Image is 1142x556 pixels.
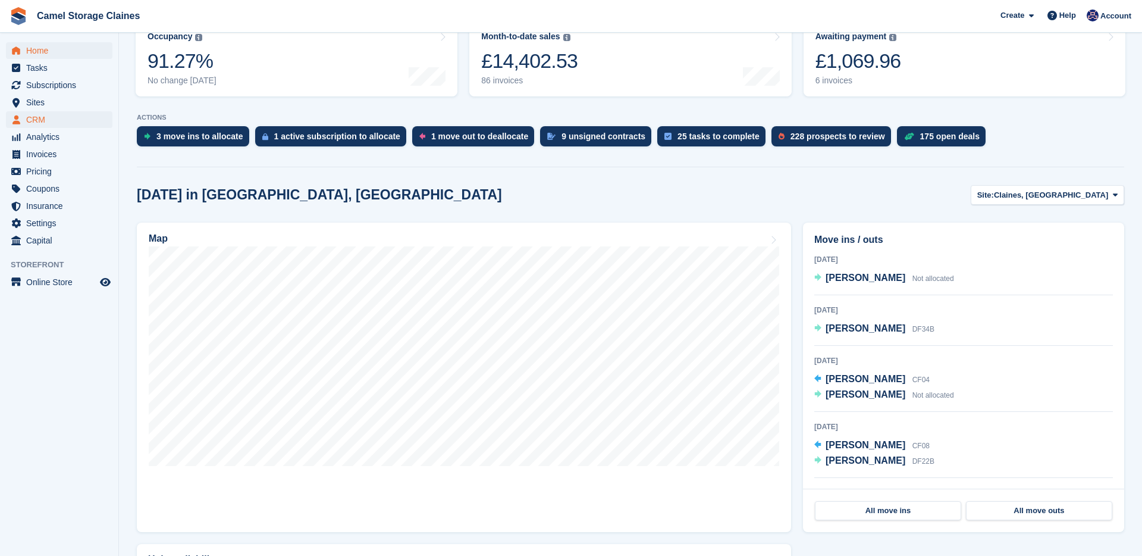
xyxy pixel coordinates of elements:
[156,132,243,141] div: 3 move ins to allocate
[1000,10,1024,21] span: Create
[814,305,1113,316] div: [DATE]
[6,146,112,163] a: menu
[826,389,905,399] span: [PERSON_NAME]
[779,133,785,140] img: prospect-51fa495bee0391a8d652442698ab0144808aea92771e9ea1ae160a38d050c398.svg
[897,126,992,152] a: 175 open deals
[814,271,954,286] a: [PERSON_NAME] Not allocated
[563,34,570,41] img: icon-info-grey-7440780725fd019a000dd9b08b2336e03edf1995a4989e88bcd33f0948082b44.svg
[26,180,98,197] span: Coupons
[815,76,901,86] div: 6 invoices
[547,133,556,140] img: contract_signature_icon-13c848040528278c33f63329250d36e43548de30e8caae1d1a13099fd9432cc5.svg
[32,6,145,26] a: Camel Storage Claines
[790,132,885,141] div: 228 prospects to review
[904,132,914,140] img: deal-1b604bf984904fb50ccaf53a9ad4b4a5d6e5aea283cecdc64d6e3604feb123c2.svg
[262,133,268,140] img: active_subscription_to_allocate_icon-d502201f5373d7db506a760aba3b589e785aa758c864c3986d89f69b8ff3...
[1059,10,1076,21] span: Help
[826,455,905,466] span: [PERSON_NAME]
[98,275,112,289] a: Preview store
[6,232,112,249] a: menu
[814,233,1113,247] h2: Move ins / outs
[814,421,1113,432] div: [DATE]
[431,132,528,141] div: 1 move out to deallocate
[255,126,412,152] a: 1 active subscription to allocate
[148,32,192,42] div: Occupancy
[137,114,1124,121] p: ACTIONS
[814,438,930,454] a: [PERSON_NAME] CF08
[469,21,791,96] a: Month-to-date sales £14,402.53 86 invoices
[6,129,112,145] a: menu
[26,232,98,249] span: Capital
[664,133,672,140] img: task-75834270c22a3079a89374b754ae025e5fb1db73e45f91037f5363f120a921f8.svg
[195,34,202,41] img: icon-info-grey-7440780725fd019a000dd9b08b2336e03edf1995a4989e88bcd33f0948082b44.svg
[814,388,954,403] a: [PERSON_NAME] Not allocated
[144,133,150,140] img: move_ins_to_allocate_icon-fdf77a2bb77ea45bf5b3d319d69a93e2d87916cf1d5bf7949dd705db3b84f3ca.svg
[148,76,217,86] div: No change [DATE]
[814,254,1113,265] div: [DATE]
[481,32,560,42] div: Month-to-date sales
[889,34,896,41] img: icon-info-grey-7440780725fd019a000dd9b08b2336e03edf1995a4989e88bcd33f0948082b44.svg
[677,132,760,141] div: 25 tasks to complete
[920,132,980,141] div: 175 open deals
[6,42,112,59] a: menu
[6,180,112,197] a: menu
[912,391,954,399] span: Not allocated
[815,32,887,42] div: Awaiting payment
[657,126,771,152] a: 25 tasks to complete
[814,488,1113,498] div: [DATE]
[11,259,118,271] span: Storefront
[148,49,217,73] div: 91.27%
[481,49,578,73] div: £14,402.53
[26,94,98,111] span: Sites
[149,233,168,244] h2: Map
[814,321,934,337] a: [PERSON_NAME] DF34B
[26,274,98,291] span: Online Store
[274,132,400,141] div: 1 active subscription to allocate
[6,60,112,76] a: menu
[912,457,934,466] span: DF22B
[994,189,1108,201] span: Claines, [GEOGRAPHIC_DATA]
[26,77,98,93] span: Subscriptions
[814,355,1113,366] div: [DATE]
[6,163,112,180] a: menu
[26,146,98,163] span: Invoices
[912,442,930,450] span: CF08
[815,501,961,520] a: All move ins
[815,49,901,73] div: £1,069.96
[26,215,98,232] span: Settings
[971,185,1124,205] button: Site: Claines, [GEOGRAPHIC_DATA]
[6,94,112,111] a: menu
[814,454,934,469] a: [PERSON_NAME] DF22B
[1100,10,1131,22] span: Account
[26,42,98,59] span: Home
[826,273,905,283] span: [PERSON_NAME]
[6,77,112,93] a: menu
[26,111,98,128] span: CRM
[26,163,98,180] span: Pricing
[26,129,98,145] span: Analytics
[26,60,98,76] span: Tasks
[912,274,954,283] span: Not allocated
[6,215,112,232] a: menu
[137,223,791,532] a: Map
[912,376,930,384] span: CF04
[1087,10,1099,21] img: Rod
[814,372,930,388] a: [PERSON_NAME] CF04
[540,126,657,152] a: 9 unsigned contracts
[481,76,578,86] div: 86 invoices
[136,21,457,96] a: Occupancy 91.27% No change [DATE]
[826,440,905,450] span: [PERSON_NAME]
[10,7,27,25] img: stora-icon-8386f47178a22dfd0bd8f6a31ec36ba5ce8667c1dd55bd0f319d3a0aa187defe.svg
[561,132,645,141] div: 9 unsigned contracts
[977,189,994,201] span: Site:
[966,501,1112,520] a: All move outs
[6,274,112,291] a: menu
[6,111,112,128] a: menu
[137,187,502,203] h2: [DATE] in [GEOGRAPHIC_DATA], [GEOGRAPHIC_DATA]
[826,323,905,333] span: [PERSON_NAME]
[419,133,425,140] img: move_outs_to_deallocate_icon-f764333ba52eb49d3ac5e1228854f67142a1ed5810a6f6cc68b1a99e826820c5.svg
[6,198,112,214] a: menu
[137,126,255,152] a: 3 move ins to allocate
[804,21,1125,96] a: Awaiting payment £1,069.96 6 invoices
[912,325,934,333] span: DF34B
[412,126,540,152] a: 1 move out to deallocate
